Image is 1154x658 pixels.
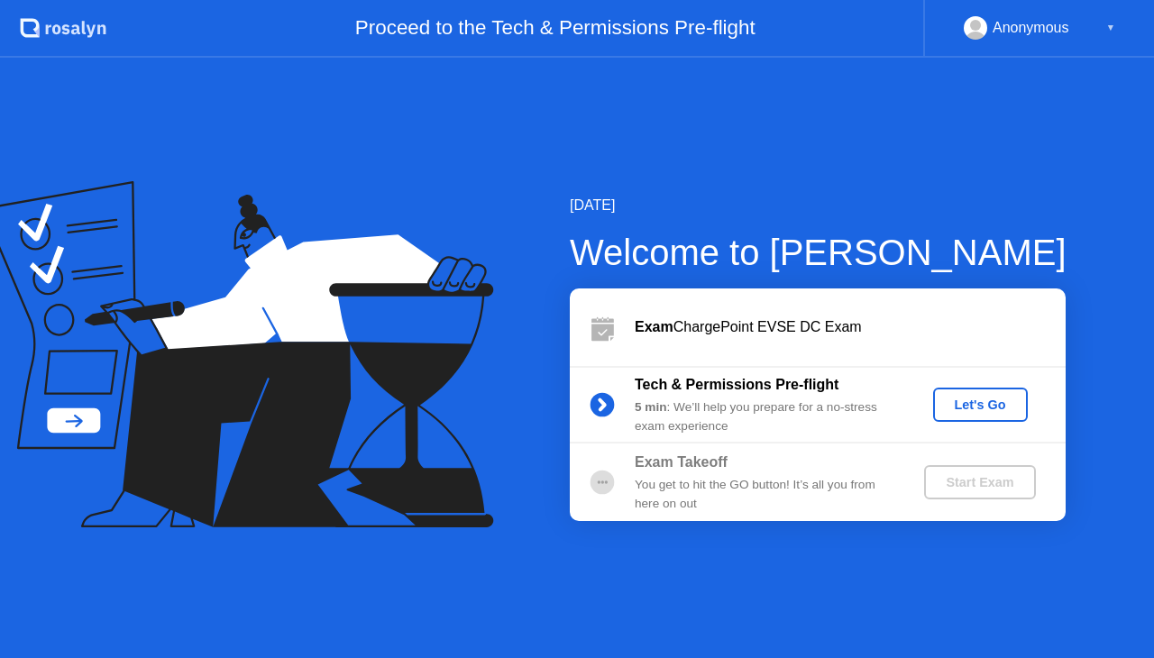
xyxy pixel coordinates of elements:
[635,316,1066,338] div: ChargePoint EVSE DC Exam
[570,225,1067,279] div: Welcome to [PERSON_NAME]
[635,319,673,334] b: Exam
[940,398,1021,412] div: Let's Go
[993,16,1069,40] div: Anonymous
[570,195,1067,216] div: [DATE]
[635,476,894,513] div: You get to hit the GO button! It’s all you from here on out
[933,388,1028,422] button: Let's Go
[1106,16,1115,40] div: ▼
[635,377,838,392] b: Tech & Permissions Pre-flight
[635,398,894,435] div: : We’ll help you prepare for a no-stress exam experience
[635,400,667,414] b: 5 min
[931,475,1028,489] div: Start Exam
[924,465,1035,499] button: Start Exam
[635,454,728,470] b: Exam Takeoff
